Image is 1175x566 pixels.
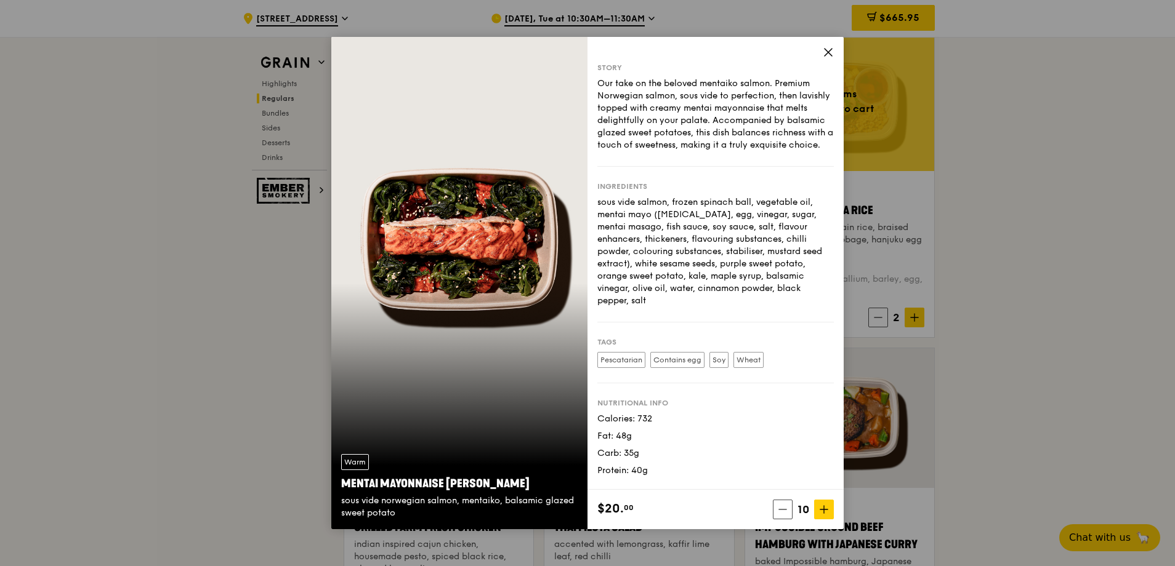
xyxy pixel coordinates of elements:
label: Contains egg [650,352,705,368]
div: Carb: 35g [597,447,834,460]
div: Warm [341,454,369,470]
span: 00 [624,503,634,512]
div: sous vide salmon, frozen spinach ball, vegetable oil, mentai mayo ([MEDICAL_DATA], egg, vinegar, ... [597,196,834,307]
div: Ingredients [597,181,834,191]
div: Our take on the beloved mentaiko salmon. Premium Norwegian salmon, sous vide to perfection, then ... [597,78,834,151]
div: Nutritional info [597,398,834,408]
label: Soy [709,352,729,368]
div: Calories: 732 [597,413,834,425]
div: sous vide norwegian salmon, mentaiko, balsamic glazed sweet potato [341,495,578,519]
div: Story [597,63,834,73]
div: Tags [597,337,834,347]
label: Pescatarian [597,352,645,368]
label: Wheat [733,352,764,368]
div: Mentai Mayonnaise [PERSON_NAME] [341,475,578,492]
span: 10 [793,501,814,518]
div: Fat: 48g [597,430,834,442]
span: $20. [597,500,624,518]
div: Protein: 40g [597,464,834,477]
